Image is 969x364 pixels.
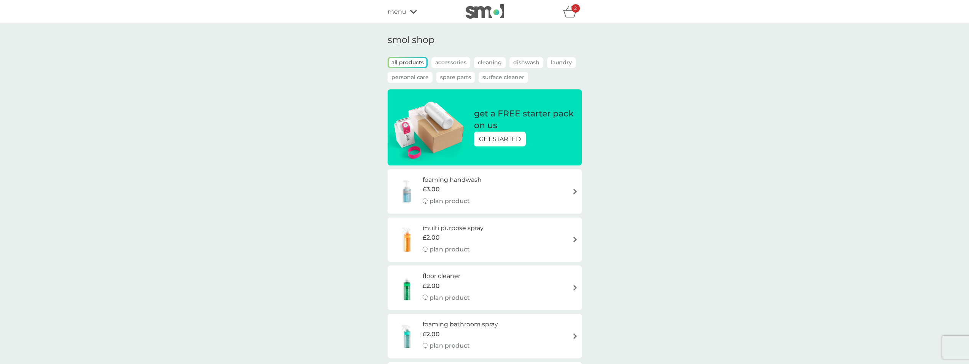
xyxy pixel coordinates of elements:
button: Laundry [547,57,576,68]
img: floor cleaner [391,275,423,301]
img: arrow right [572,189,578,194]
button: all products [389,58,426,67]
h6: floor cleaner [423,271,470,281]
img: arrow right [572,285,578,291]
p: plan product [429,293,470,303]
p: GET STARTED [479,134,521,144]
img: foaming bathroom spray [391,323,423,350]
p: get a FREE starter pack on us [474,108,574,132]
p: plan product [429,341,470,351]
img: smol [466,4,504,19]
button: Cleaning [474,57,506,68]
button: Accessories [431,57,470,68]
img: multi purpose spray [391,226,423,253]
span: menu [388,7,406,17]
h1: smol shop [388,35,582,46]
span: £2.00 [423,233,440,243]
button: Spare Parts [436,72,475,83]
p: plan product [429,196,470,206]
p: plan product [429,245,470,254]
img: foaming handwash [391,178,423,205]
span: £3.00 [423,184,440,194]
span: £2.00 [423,281,440,291]
button: Dishwash [509,57,543,68]
h6: foaming handwash [423,175,482,185]
img: arrow right [572,237,578,242]
button: Personal Care [388,72,433,83]
h6: multi purpose spray [423,223,484,233]
img: arrow right [572,333,578,339]
div: basket [563,4,582,19]
span: £2.00 [423,329,440,339]
button: Surface Cleaner [479,72,528,83]
h6: foaming bathroom spray [423,319,498,329]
